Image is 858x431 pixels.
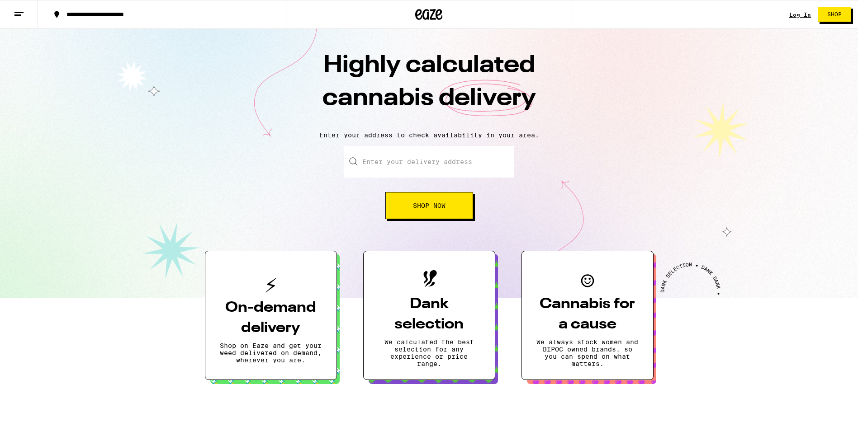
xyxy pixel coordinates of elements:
h1: Highly calculated cannabis delivery [271,49,588,124]
span: Shop Now [413,202,446,209]
p: Shop on Eaze and get your weed delivered on demand, wherever you are. [220,342,322,364]
button: On-demand deliveryShop on Eaze and get your weed delivered on demand, wherever you are. [205,251,337,380]
button: Shop Now [385,192,473,219]
p: We calculated the best selection for any experience or price range. [378,338,480,367]
span: Shop [827,12,842,17]
h3: Cannabis for a cause [536,294,639,335]
div: Log In [789,12,811,18]
p: We always stock women and BIPOC owned brands, so you can spend on what matters. [536,338,639,367]
h3: On-demand delivery [220,298,322,338]
h3: Dank selection [378,294,480,335]
input: Enter your delivery address [344,146,514,178]
p: Enter your address to check availability in your area. [9,131,849,139]
button: Dank selectionWe calculated the best selection for any experience or price range. [363,251,495,380]
button: Cannabis for a causeWe always stock women and BIPOC owned brands, so you can spend on what matters. [521,251,654,380]
button: Shop [818,7,851,22]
